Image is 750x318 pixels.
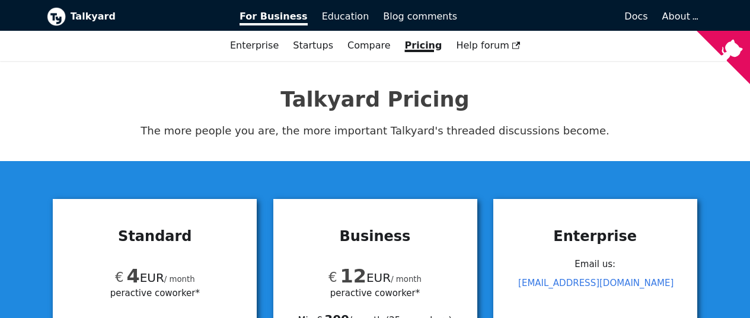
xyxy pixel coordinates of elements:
a: Compare [347,40,391,51]
span: Education [322,11,369,22]
b: Talkyard [71,9,224,24]
span: 12 [340,265,366,287]
a: Talkyard logoTalkyard [47,7,224,26]
small: / month [164,275,195,284]
span: per active coworker* [330,286,420,300]
p: The more people you are, the more important Talkyard's threaded discussions become. [47,122,704,140]
a: For Business [232,7,315,27]
span: 4 [126,265,139,287]
a: Blog comments [376,7,464,27]
h3: Standard [67,227,242,245]
span: per active coworker* [110,286,200,300]
span: € [328,269,337,285]
span: € [115,269,124,285]
h1: Talkyard Pricing [47,86,704,113]
a: Help forum [449,36,527,56]
a: Pricing [398,36,449,56]
span: Blog comments [383,11,457,22]
a: About [662,11,697,22]
span: Help forum [456,40,520,51]
h3: Enterprise [508,227,683,245]
small: / month [391,275,422,284]
a: Enterprise [223,36,286,56]
h3: Business [288,227,463,245]
span: EUR [328,271,391,285]
a: Education [315,7,376,27]
span: For Business [240,11,308,25]
img: Talkyard logo [47,7,66,26]
a: Docs [464,7,655,27]
a: [EMAIL_ADDRESS][DOMAIN_NAME] [518,278,674,288]
a: Startups [286,36,340,56]
span: EUR [115,271,164,285]
span: Docs [624,11,647,22]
